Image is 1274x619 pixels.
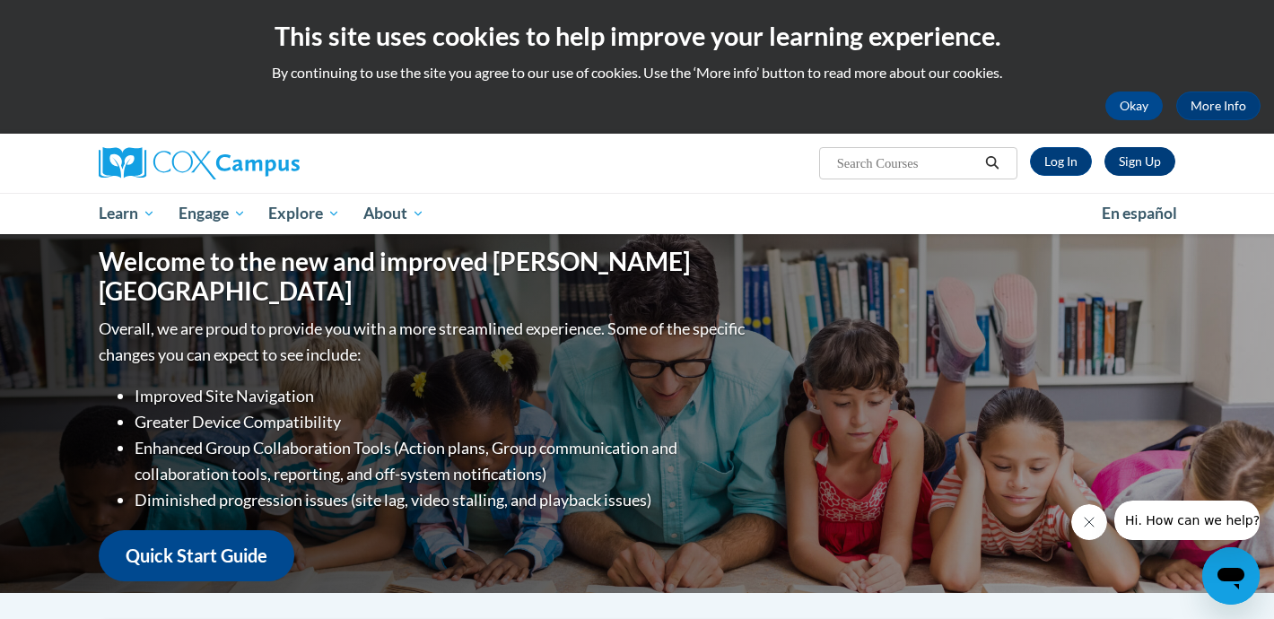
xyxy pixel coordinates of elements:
[99,530,294,581] a: Quick Start Guide
[87,193,167,234] a: Learn
[1105,92,1163,120] button: Okay
[1202,547,1260,605] iframe: Button to launch messaging window
[72,193,1202,234] div: Main menu
[179,203,246,224] span: Engage
[13,63,1261,83] p: By continuing to use the site you agree to our use of cookies. Use the ‘More info’ button to read...
[135,409,749,435] li: Greater Device Compatibility
[13,18,1261,54] h2: This site uses cookies to help improve your learning experience.
[363,203,424,224] span: About
[99,147,300,179] img: Cox Campus
[167,193,257,234] a: Engage
[135,487,749,513] li: Diminished progression issues (site lag, video stalling, and playback issues)
[1102,204,1177,222] span: En español
[135,383,749,409] li: Improved Site Navigation
[1104,147,1175,176] a: Register
[835,153,979,174] input: Search Courses
[1114,501,1260,540] iframe: Message from company
[352,193,436,234] a: About
[99,316,749,368] p: Overall, we are proud to provide you with a more streamlined experience. Some of the specific cha...
[1090,195,1189,232] a: En español
[257,193,352,234] a: Explore
[268,203,340,224] span: Explore
[99,203,155,224] span: Learn
[1071,504,1107,540] iframe: Close message
[1176,92,1261,120] a: More Info
[135,435,749,487] li: Enhanced Group Collaboration Tools (Action plans, Group communication and collaboration tools, re...
[979,153,1006,174] button: Search
[99,247,749,307] h1: Welcome to the new and improved [PERSON_NAME][GEOGRAPHIC_DATA]
[1030,147,1092,176] a: Log In
[99,147,440,179] a: Cox Campus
